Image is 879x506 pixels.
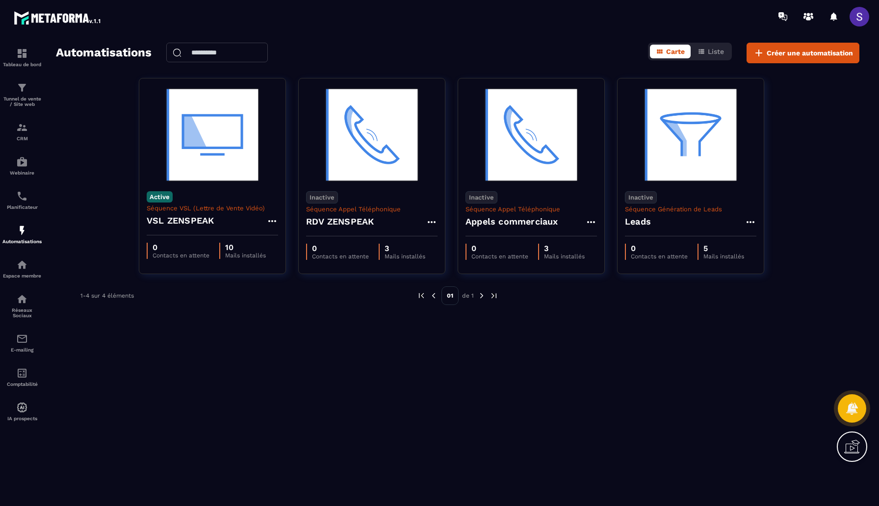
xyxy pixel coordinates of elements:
[703,253,744,260] p: Mails installés
[153,243,209,252] p: 0
[2,149,42,183] a: automationsautomationsWebinaire
[2,136,42,141] p: CRM
[80,292,134,299] p: 1-4 sur 4 éléments
[16,190,28,202] img: scheduler
[306,205,438,213] p: Séquence Appel Téléphonique
[16,333,28,345] img: email
[2,40,42,75] a: formationformationTableau de bord
[2,252,42,286] a: automationsautomationsEspace membre
[625,191,657,203] p: Inactive
[2,75,42,114] a: formationformationTunnel de vente / Site web
[2,204,42,210] p: Planificateur
[16,225,28,236] img: automations
[2,416,42,421] p: IA prospects
[666,48,685,55] span: Carte
[465,191,497,203] p: Inactive
[625,215,651,228] h4: Leads
[16,402,28,413] img: automations
[16,82,28,94] img: formation
[2,347,42,353] p: E-mailing
[16,156,28,168] img: automations
[2,273,42,278] p: Espace membre
[2,96,42,107] p: Tunnel de vente / Site web
[147,214,214,228] h4: VSL ZENSPEAK
[225,243,266,252] p: 10
[147,191,173,202] p: Active
[471,244,528,253] p: 0
[16,259,28,271] img: automations
[2,381,42,387] p: Comptabilité
[625,86,756,184] img: automation-background
[306,215,374,228] h4: RDV ZENSPEAK
[2,326,42,360] a: emailemailE-mailing
[153,252,209,259] p: Contacts en attente
[703,244,744,253] p: 5
[2,286,42,326] a: social-networksocial-networkRéseaux Sociaux
[465,215,558,228] h4: Appels commerciaux
[2,170,42,176] p: Webinaire
[306,191,338,203] p: Inactive
[2,307,42,318] p: Réseaux Sociaux
[16,293,28,305] img: social-network
[631,244,688,253] p: 0
[2,360,42,394] a: accountantaccountantComptabilité
[417,291,426,300] img: prev
[16,367,28,379] img: accountant
[385,244,425,253] p: 3
[2,183,42,217] a: schedulerschedulerPlanificateur
[631,253,688,260] p: Contacts en attente
[465,205,597,213] p: Séquence Appel Téléphonique
[747,43,859,63] button: Créer une automatisation
[16,122,28,133] img: formation
[429,291,438,300] img: prev
[312,253,369,260] p: Contacts en attente
[312,244,369,253] p: 0
[490,291,498,300] img: next
[650,45,691,58] button: Carte
[544,253,585,260] p: Mails installés
[441,286,459,305] p: 01
[625,205,756,213] p: Séquence Génération de Leads
[2,239,42,244] p: Automatisations
[147,86,278,184] img: automation-background
[477,291,486,300] img: next
[692,45,730,58] button: Liste
[471,253,528,260] p: Contacts en attente
[2,114,42,149] a: formationformationCRM
[767,48,853,58] span: Créer une automatisation
[544,244,585,253] p: 3
[2,217,42,252] a: automationsautomationsAutomatisations
[56,43,152,63] h2: Automatisations
[708,48,724,55] span: Liste
[465,86,597,184] img: automation-background
[225,252,266,259] p: Mails installés
[147,204,278,212] p: Séquence VSL (Lettre de Vente Vidéo)
[385,253,425,260] p: Mails installés
[16,48,28,59] img: formation
[462,292,474,300] p: de 1
[14,9,102,26] img: logo
[306,86,438,184] img: automation-background
[2,62,42,67] p: Tableau de bord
